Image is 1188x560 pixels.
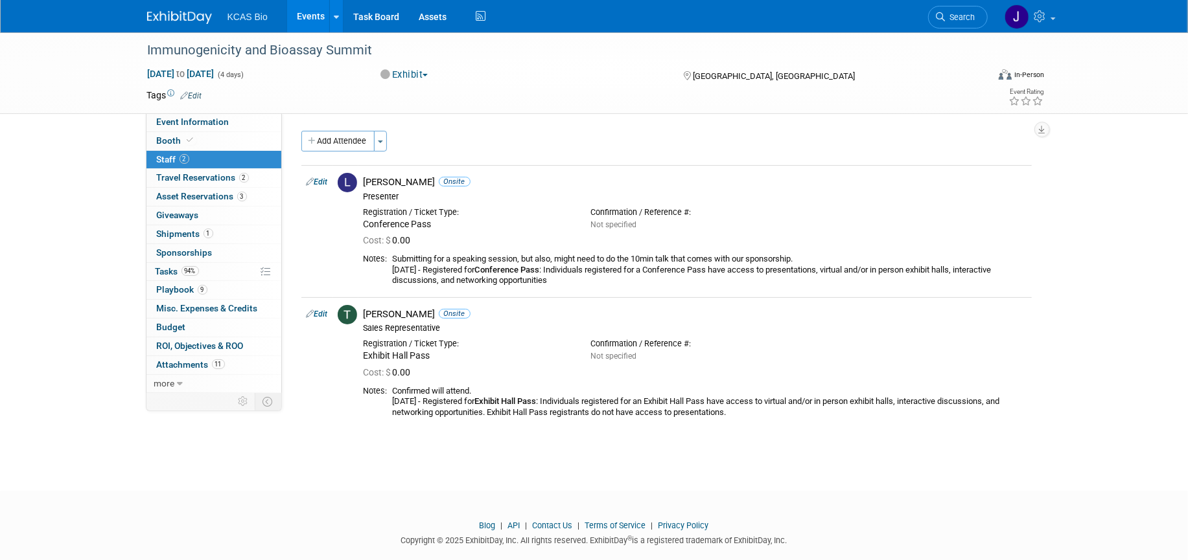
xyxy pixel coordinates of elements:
[157,229,213,239] span: Shipments
[911,67,1045,87] div: Event Format
[364,235,416,245] span: 0.00
[591,339,799,349] div: Confirmation / Reference #:
[439,309,471,319] span: Onsite
[307,177,328,186] a: Edit
[156,266,199,276] span: Tasks
[157,359,225,370] span: Attachments
[175,69,187,79] span: to
[475,265,540,274] b: Conference Pass
[364,367,393,377] span: Cost: $
[147,68,215,80] span: [DATE] [DATE]
[146,300,281,318] a: Misc. Expenses & Credits
[147,11,212,24] img: ExhibitDay
[1014,70,1044,80] div: In-Person
[239,173,249,183] span: 2
[1008,89,1043,95] div: Event Rating
[146,356,281,374] a: Attachments11
[146,207,281,225] a: Giveaways
[364,308,1027,320] div: [PERSON_NAME]
[648,521,657,530] span: |
[157,247,213,258] span: Sponsorships
[146,169,281,187] a: Travel Reservations2
[928,6,988,28] a: Search
[212,359,225,369] span: 11
[693,71,855,81] span: [GEOGRAPHIC_DATA], [GEOGRAPHIC_DATA]
[143,39,968,62] div: Immunogenicity and Bioassay Summit
[364,176,1027,188] div: [PERSON_NAME]
[204,229,213,238] span: 1
[237,192,247,201] span: 3
[146,319,281,337] a: Budget
[946,12,975,22] span: Search
[364,254,388,264] div: Notes:
[157,322,186,332] span: Budget
[364,350,572,362] div: Exhibit Hall Pass
[591,220,637,229] span: Not specified
[180,154,189,164] span: 2
[999,69,1012,80] img: Format-Inperson.png
[393,386,1027,418] div: Confirmed will attend. [DATE] - Registered for : Individuals registered for an Exhibit Hall Pass ...
[522,521,531,530] span: |
[533,521,573,530] a: Contact Us
[147,89,202,102] td: Tags
[157,341,244,351] span: ROI, Objectives & ROO
[146,113,281,131] a: Event Information
[146,188,281,206] a: Asset Reservations3
[585,521,646,530] a: Terms of Service
[475,396,537,406] b: Exhibit Hall Pass
[157,191,247,201] span: Asset Reservations
[146,281,281,299] a: Playbook9
[227,12,268,22] span: KCAS Bio
[157,303,258,313] span: Misc. Expenses & Credits
[364,235,393,245] span: Cost: $
[498,521,506,530] span: |
[364,386,388,396] div: Notes:
[439,177,471,186] span: Onsite
[146,132,281,150] a: Booth
[658,521,709,530] a: Privacy Policy
[364,339,572,349] div: Registration / Ticket Type:
[157,210,199,220] span: Giveaways
[508,521,520,530] a: API
[146,244,281,262] a: Sponsorships
[157,172,249,183] span: Travel Reservations
[591,352,637,361] span: Not specified
[157,135,196,146] span: Booth
[233,393,255,410] td: Personalize Event Tab Strip
[146,151,281,169] a: Staff2
[338,173,357,192] img: L.jpg
[198,285,207,295] span: 9
[575,521,583,530] span: |
[157,117,229,127] span: Event Information
[628,535,633,542] sup: ®
[364,192,1027,202] div: Presenter
[146,263,281,281] a: Tasks94%
[364,323,1027,333] div: Sales Representative
[217,71,244,79] span: (4 days)
[154,378,175,388] span: more
[187,137,194,144] i: Booth reservation complete
[364,207,572,218] div: Registration / Ticket Type:
[255,393,281,410] td: Toggle Event Tabs
[146,337,281,355] a: ROI, Objectives & ROO
[480,521,496,530] a: Blog
[301,131,375,151] button: Add Attendee
[364,219,572,230] div: Conference Pass
[591,207,799,218] div: Confirmation / Reference #:
[376,68,433,82] button: Exhibit
[157,284,207,295] span: Playbook
[157,154,189,164] span: Staff
[364,367,416,377] span: 0.00
[1005,5,1029,29] img: Jocelyn King
[146,225,281,243] a: Shipments1
[338,305,357,324] img: T.jpg
[307,309,328,319] a: Edit
[146,375,281,393] a: more
[393,254,1027,286] div: Submitting for a speaking session, but also, might need to do the 10min talk that comes with our ...
[181,266,199,276] span: 94%
[181,91,202,100] a: Edit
